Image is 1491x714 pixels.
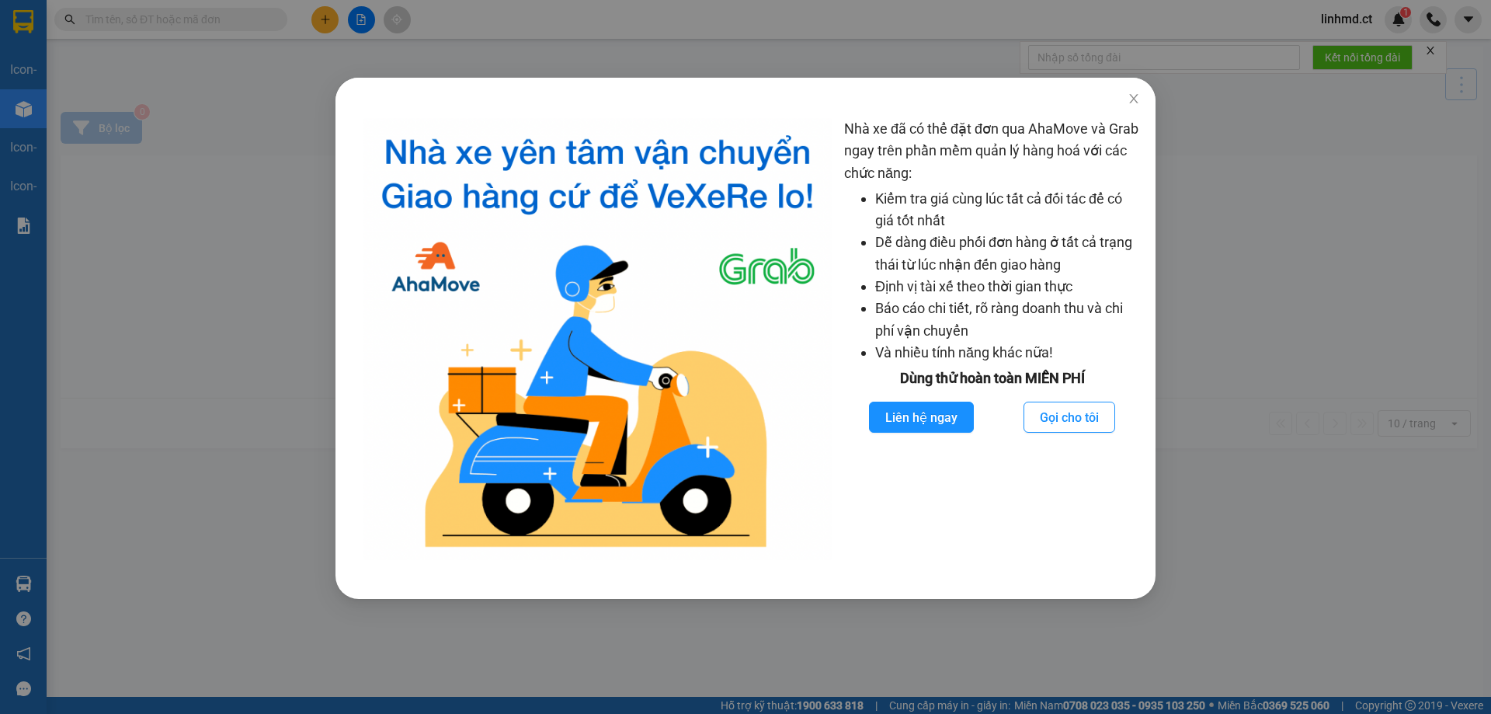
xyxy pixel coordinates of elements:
button: Liên hệ ngay [869,402,974,433]
img: logo [363,118,832,560]
li: Định vị tài xế theo thời gian thực [875,276,1140,298]
li: Kiểm tra giá cùng lúc tất cả đối tác để có giá tốt nhất [875,188,1140,232]
li: Báo cáo chi tiết, rõ ràng doanh thu và chi phí vận chuyển [875,298,1140,342]
li: Và nhiều tính năng khác nữa! [875,342,1140,364]
div: Dùng thử hoàn toàn MIỄN PHÍ [844,367,1140,389]
button: Gọi cho tôi [1024,402,1115,433]
span: Liên hệ ngay [885,408,958,427]
div: Nhà xe đã có thể đặt đơn qua AhaMove và Grab ngay trên phần mềm quản lý hàng hoá với các chức năng: [844,118,1140,560]
li: Dễ dàng điều phối đơn hàng ở tất cả trạng thái từ lúc nhận đến giao hàng [875,232,1140,276]
span: Gọi cho tôi [1040,408,1099,427]
span: close [1128,92,1140,105]
button: Close [1112,78,1156,121]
